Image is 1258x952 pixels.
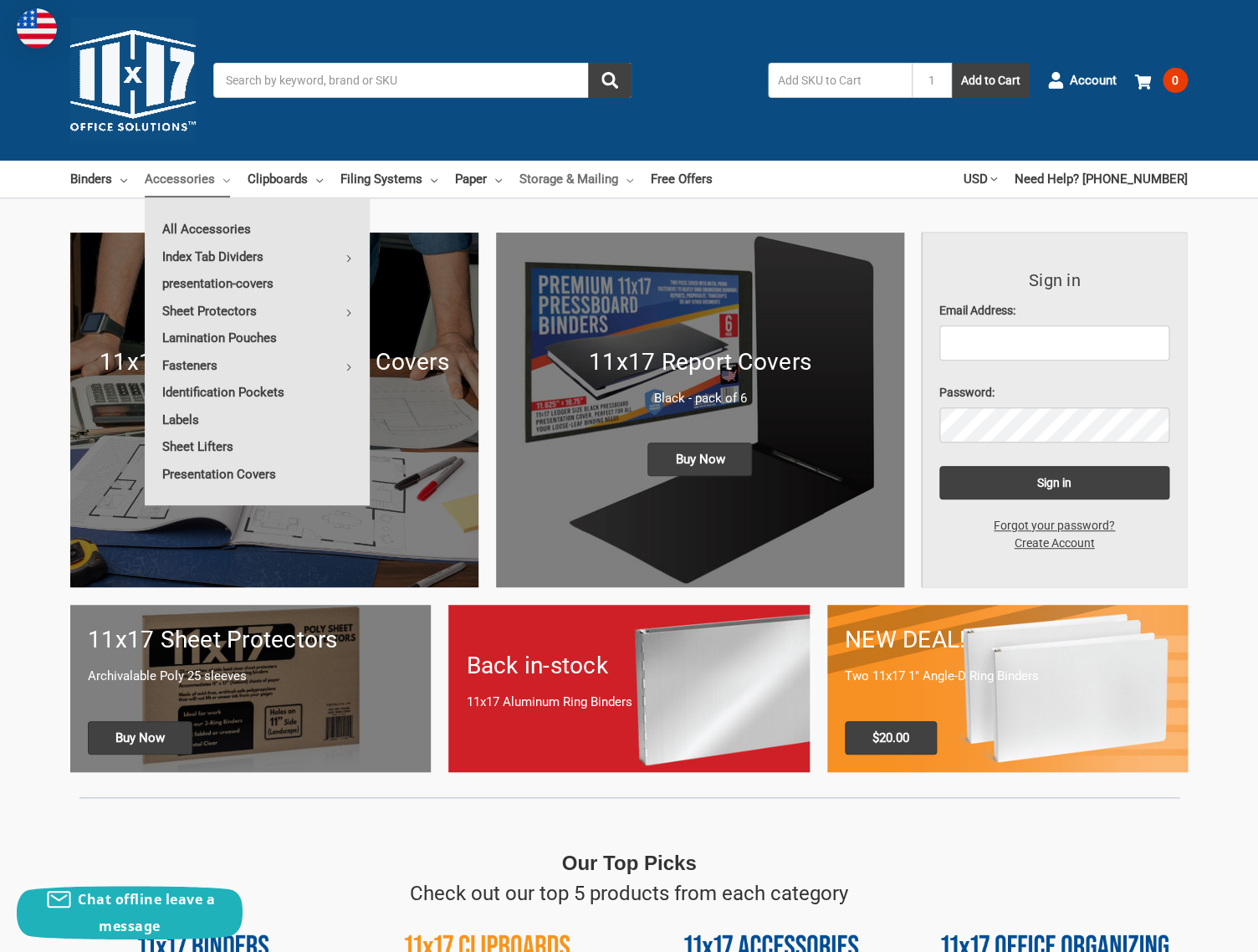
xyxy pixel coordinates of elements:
[455,161,502,197] a: Paper
[984,517,1124,535] a: Forgot your password?
[1047,59,1117,102] a: Account
[145,161,230,197] a: Accessories
[340,161,437,197] a: Filing Systems
[519,161,633,197] a: Storage & Mailing
[145,433,370,460] a: Sheet Lifters
[964,161,997,197] a: USD
[145,379,370,406] a: Identification Pockets
[1070,71,1117,90] span: Account
[145,298,370,325] a: Sheet Protectors
[78,890,215,935] span: Chat offline leave a message
[70,18,196,143] img: 11x17.com
[1005,535,1104,552] a: Create Account
[1134,59,1188,102] a: 0
[213,63,632,98] input: Search by keyword, brand or SKU
[562,848,697,878] p: Our Top Picks
[88,721,192,755] span: Buy Now
[466,693,791,712] p: 11x17 Aluminum Ring Binders
[70,605,431,771] a: 11x17 sheet protectors 11x17 Sheet Protectors Archivalable Poly 25 sleeves Buy Now
[88,667,413,686] p: Archivalable Poly 25 sleeves
[145,216,370,243] a: All Accessories
[939,302,1170,320] label: Email Address:
[70,233,478,587] a: New 11x17 Pressboard Binders 11x17 Pressboard Report Covers They are back Buy now
[768,63,912,98] input: Add SKU to Cart
[952,63,1030,98] button: Add to Cart
[88,345,461,380] h1: 11x17 Pressboard Report Covers
[845,721,937,755] span: $20.00
[466,648,791,683] h1: Back in-stock
[410,878,848,908] p: Check out our top 5 products from each category
[145,352,370,379] a: Fasteners
[827,605,1188,771] a: 11x17 Binder 2-pack only $20.00 NEW DEAL! Two 11x17 1" Angle-D Ring Binders $20.00
[939,268,1170,293] h3: Sign in
[88,389,461,408] p: They are back
[514,389,887,408] p: Black - pack of 6
[647,443,752,476] span: Buy Now
[145,407,370,433] a: Labels
[496,233,904,587] a: 11x17 Report Covers 11x17 Report Covers Black - pack of 6 Buy Now
[88,622,413,658] h1: 11x17 Sheet Protectors
[248,161,323,197] a: Clipboards
[1015,161,1188,197] a: Need Help? [PHONE_NUMBER]
[845,622,1170,658] h1: NEW DEAL!
[448,605,809,771] a: Back in-stock 11x17 Aluminum Ring Binders
[17,886,243,939] button: Chat offline leave a message
[939,466,1170,499] input: Sign in
[145,270,370,297] a: presentation-covers
[1163,68,1188,93] span: 0
[145,243,370,270] a: Index Tab Dividers
[496,233,904,587] img: 11x17 Report Covers
[845,667,1170,686] p: Two 11x17 1" Angle-D Ring Binders
[514,345,887,380] h1: 11x17 Report Covers
[651,161,713,197] a: Free Offers
[145,461,370,488] a: Presentation Covers
[145,325,370,351] a: Lamination Pouches
[70,161,127,197] a: Binders
[70,233,478,587] img: New 11x17 Pressboard Binders
[939,384,1170,402] label: Password:
[17,8,57,49] img: duty and tax information for United States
